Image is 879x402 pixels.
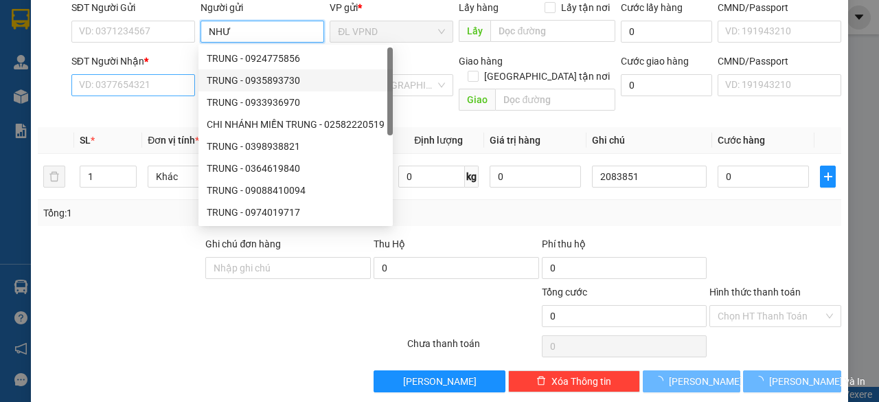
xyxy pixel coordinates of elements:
label: Cước lấy hàng [621,2,683,13]
div: TRUNG - 0935893730 [207,73,385,88]
div: TRUNG - 0398938821 [198,135,393,157]
div: CHI NHÁNH MIỀN TRUNG - 02582220519 [207,117,385,132]
div: TRUNG - 0364619840 [207,161,385,176]
div: TRUNG - 0398938821 [207,139,385,154]
span: Thu Hộ [374,238,405,249]
input: Cước giao hàng [621,74,712,96]
span: Tổng cước [542,287,587,298]
button: [PERSON_NAME] và In [743,370,841,392]
span: Khác [156,166,254,187]
span: Đơn vị tính [148,135,199,146]
div: SĐT Người Nhận [71,54,195,69]
span: [PERSON_NAME] và In [769,374,865,389]
span: [PERSON_NAME] [403,374,477,389]
div: Tổng: 1 [43,205,341,221]
input: Dọc đường [495,89,615,111]
div: CHI NHÁNH MIỀN TRUNG - 02582220519 [198,113,393,135]
th: Ghi chú [586,127,712,154]
span: Lấy [459,20,490,42]
span: Xóa Thông tin [551,374,611,389]
span: loading [654,376,669,386]
input: Ghi chú đơn hàng [205,257,371,279]
div: TRUNG - 0364619840 [198,157,393,179]
span: Giao hàng [459,56,503,67]
span: plus [821,171,835,182]
div: Phí thu hộ [542,236,707,257]
span: ĐL VPND [338,21,445,42]
label: Hình thức thanh toán [709,287,801,298]
span: Cước hàng [718,135,765,146]
button: plus [820,166,836,188]
span: Giao [459,89,495,111]
input: 0 [490,166,581,188]
input: Ghi Chú [592,166,707,188]
span: SL [80,135,91,146]
div: TRUNG - 0935893730 [198,69,393,91]
span: Lấy hàng [459,2,499,13]
span: Giá trị hàng [490,135,540,146]
div: TRUNG - 0924775856 [207,51,385,66]
div: TRUNG - 0933936970 [207,95,385,110]
button: [PERSON_NAME] [374,370,505,392]
div: TRUNG - 0974019717 [207,205,385,220]
span: [GEOGRAPHIC_DATA] tận nơi [479,69,615,84]
div: Chưa thanh toán [406,336,540,360]
input: Dọc đường [490,20,615,42]
input: Cước lấy hàng [621,21,712,43]
div: TRUNG - 0974019717 [198,201,393,223]
div: TRUNG - 09088410094 [207,183,385,198]
div: TRUNG - 0924775856 [198,47,393,69]
span: loading [754,376,769,386]
div: TRUNG - 0933936970 [198,91,393,113]
label: Cước giao hàng [621,56,689,67]
label: Ghi chú đơn hàng [205,238,281,249]
button: deleteXóa Thông tin [508,370,640,392]
span: [PERSON_NAME] [669,374,742,389]
span: kg [465,166,479,188]
span: delete [536,376,546,387]
button: [PERSON_NAME] [643,370,741,392]
div: TRUNG - 09088410094 [198,179,393,201]
div: CMND/Passport [718,54,841,69]
button: delete [43,166,65,188]
span: Định lượng [414,135,463,146]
